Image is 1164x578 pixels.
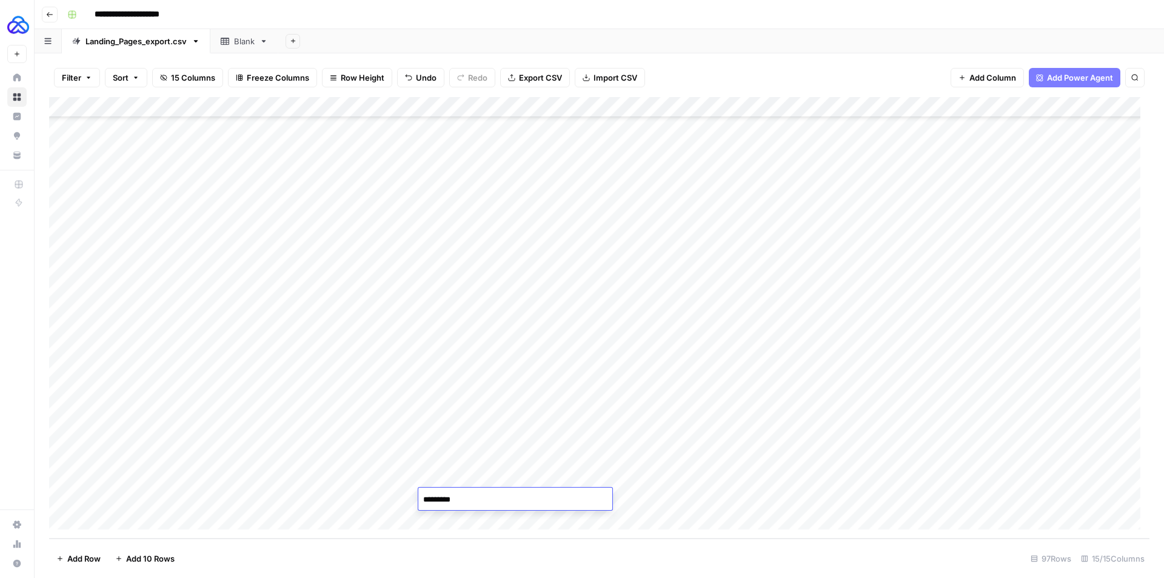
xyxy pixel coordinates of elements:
span: Redo [468,72,487,84]
a: Blank [210,29,278,53]
span: Add Power Agent [1047,72,1113,84]
a: Opportunities [7,126,27,146]
button: Help + Support [7,554,27,573]
button: Undo [397,68,444,87]
a: Usage [7,534,27,554]
span: Filter [62,72,81,84]
div: 15/15 Columns [1076,549,1149,568]
button: Freeze Columns [228,68,317,87]
a: Your Data [7,146,27,165]
button: Add 10 Rows [108,549,182,568]
div: Landing_Pages_export.csv [85,35,187,47]
div: 97 Rows [1026,549,1076,568]
a: Home [7,68,27,87]
span: Export CSV [519,72,562,84]
button: Sort [105,68,147,87]
span: Undo [416,72,436,84]
div: Blank [234,35,255,47]
button: 15 Columns [152,68,223,87]
span: Add Row [67,553,101,565]
button: Redo [449,68,495,87]
span: Add 10 Rows [126,553,175,565]
a: Browse [7,87,27,107]
button: Add Row [49,549,108,568]
span: Add Column [969,72,1016,84]
button: Import CSV [575,68,645,87]
button: Filter [54,68,100,87]
span: Freeze Columns [247,72,309,84]
a: Settings [7,515,27,534]
button: Row Height [322,68,392,87]
button: Export CSV [500,68,570,87]
button: Workspace: AUQ [7,10,27,40]
span: Sort [113,72,129,84]
a: Insights [7,107,27,126]
span: Row Height [341,72,384,84]
button: Add Column [951,68,1024,87]
button: Add Power Agent [1029,68,1120,87]
span: 15 Columns [171,72,215,84]
a: Landing_Pages_export.csv [62,29,210,53]
span: Import CSV [594,72,637,84]
img: AUQ Logo [7,14,29,36]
